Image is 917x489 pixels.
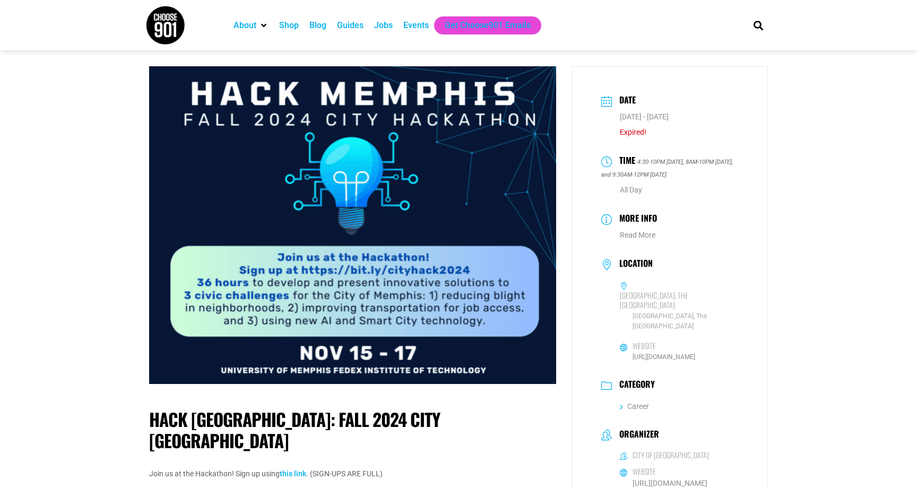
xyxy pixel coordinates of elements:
[633,479,707,487] a: [URL][DOMAIN_NAME]
[620,311,739,331] span: [GEOGRAPHIC_DATA], The [GEOGRAPHIC_DATA]
[633,353,695,361] a: [URL][DOMAIN_NAME]
[337,19,364,32] a: Guides
[614,154,635,169] h3: Time
[620,291,739,310] h6: [GEOGRAPHIC_DATA], The [GEOGRAPHIC_DATA]
[614,93,636,109] h3: Date
[633,450,709,460] h6: City of [GEOGRAPHIC_DATA]
[149,409,556,451] h1: Hack [GEOGRAPHIC_DATA]: Fall 2024 City [GEOGRAPHIC_DATA]
[633,341,656,351] h6: Website
[149,467,556,481] p: Join us at the Hackathon! Sign up using . (SIGN-UPS ARE FULL)
[614,429,659,442] h3: Organizer
[620,402,649,411] a: Career
[279,19,299,32] a: Shop
[614,212,657,227] h3: More Info
[620,231,655,239] a: Read More
[750,16,767,34] div: Search
[601,159,733,178] i: 4:30-10PM [DATE], 8AM-10PM [DATE], and 9:30AM-12PM [DATE]
[233,19,256,32] a: About
[228,16,736,34] nav: Main nav
[445,19,531,32] a: Get Choose901 Emails
[620,186,642,194] abbr: All Day
[620,128,646,136] span: Expired!
[614,379,655,392] h3: Category
[620,112,669,121] span: [DATE] - [DATE]
[614,258,653,271] h3: Location
[228,16,274,34] div: About
[280,469,306,478] a: this link
[403,19,429,32] a: Events
[149,66,556,384] img: Promotional image for Hack Memphis Fall 2024 City Hackathon with event details: Nov 15-17 at the ...
[374,19,393,32] a: Jobs
[633,467,656,476] h6: Website
[309,19,326,32] a: Blog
